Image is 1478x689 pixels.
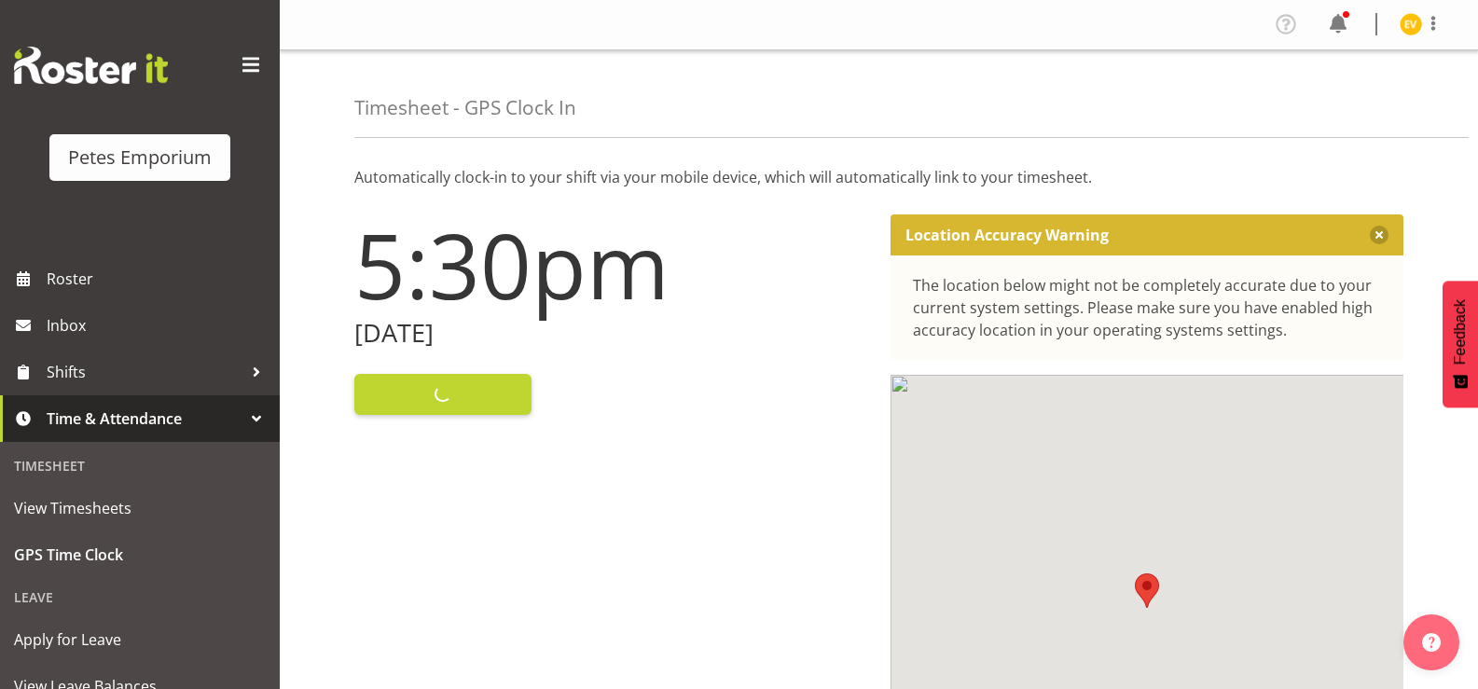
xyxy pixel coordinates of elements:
button: Close message [1370,226,1388,244]
button: Feedback - Show survey [1443,281,1478,407]
span: GPS Time Clock [14,541,266,569]
a: View Timesheets [5,485,275,531]
img: eva-vailini10223.jpg [1400,13,1422,35]
a: GPS Time Clock [5,531,275,578]
h2: [DATE] [354,319,868,348]
p: Location Accuracy Warning [905,226,1109,244]
div: Timesheet [5,447,275,485]
span: Feedback [1452,299,1469,365]
div: The location below might not be completely accurate due to your current system settings. Please m... [913,274,1382,341]
a: Apply for Leave [5,616,275,663]
span: Roster [47,265,270,293]
span: Apply for Leave [14,626,266,654]
p: Automatically clock-in to your shift via your mobile device, which will automatically link to you... [354,166,1403,188]
span: View Timesheets [14,494,266,522]
span: Inbox [47,311,270,339]
h4: Timesheet - GPS Clock In [354,97,576,118]
div: Petes Emporium [68,144,212,172]
img: help-xxl-2.png [1422,633,1441,652]
h1: 5:30pm [354,214,868,315]
span: Time & Attendance [47,405,242,433]
div: Leave [5,578,275,616]
span: Shifts [47,358,242,386]
img: Rosterit website logo [14,47,168,84]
